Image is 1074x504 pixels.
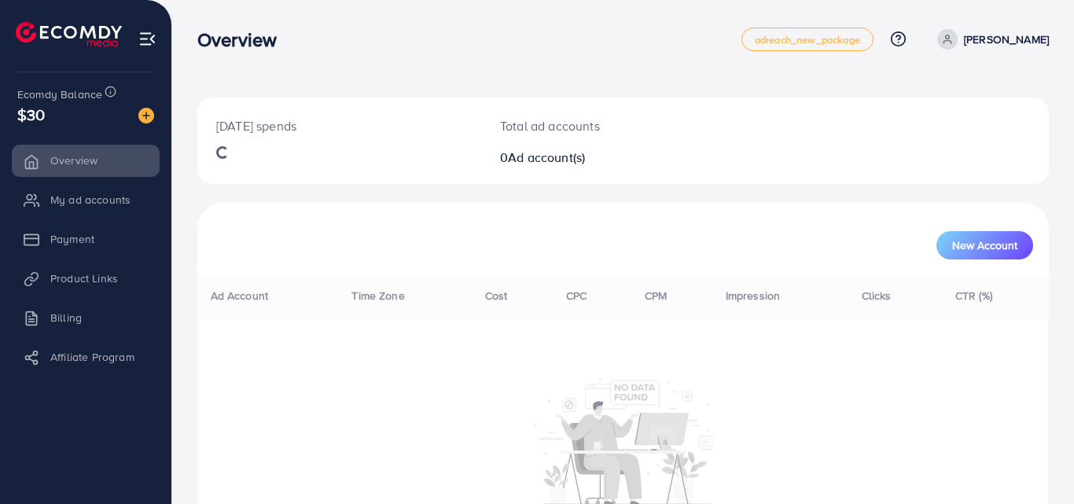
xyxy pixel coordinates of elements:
[138,30,156,48] img: menu
[500,116,675,135] p: Total ad accounts
[17,86,102,102] span: Ecomdy Balance
[741,28,874,51] a: adreach_new_package
[16,22,122,46] img: logo
[964,30,1049,49] p: [PERSON_NAME]
[952,240,1017,251] span: New Account
[500,150,675,165] h2: 0
[197,28,289,51] h3: Overview
[936,231,1033,259] button: New Account
[931,29,1049,50] a: [PERSON_NAME]
[216,116,462,135] p: [DATE] spends
[755,35,860,45] span: adreach_new_package
[138,108,154,123] img: image
[508,149,585,166] span: Ad account(s)
[17,103,45,126] span: $30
